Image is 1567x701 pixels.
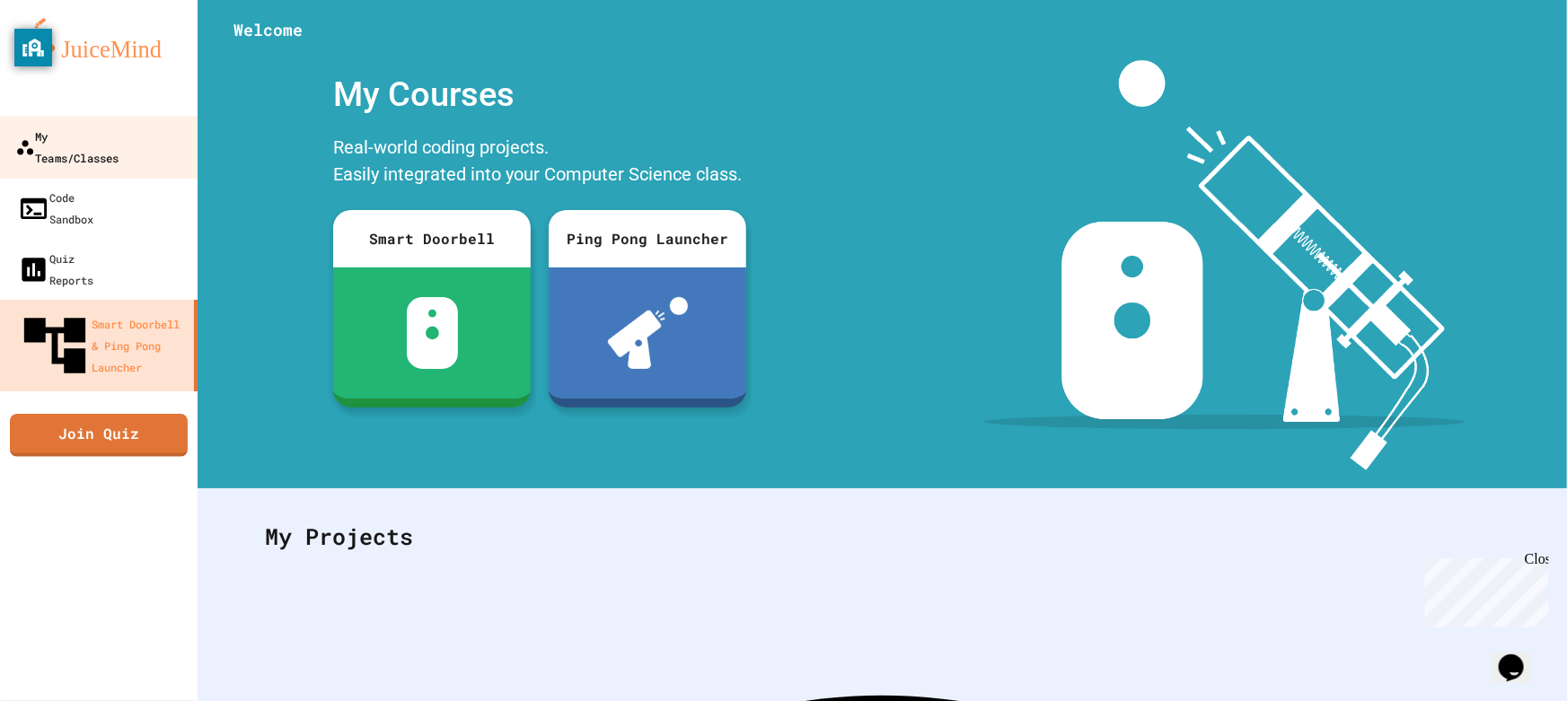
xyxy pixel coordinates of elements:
iframe: chat widget [1492,629,1549,683]
div: Real-world coding projects. Easily integrated into your Computer Science class. [324,129,755,197]
a: Join Quiz [10,414,188,457]
div: Smart Doorbell [333,210,531,267]
img: ppl-with-ball.png [608,297,688,369]
iframe: chat widget [1418,551,1549,627]
div: Smart Doorbell & Ping Pong Launcher [18,309,187,382]
div: My Teams/Classes [15,125,119,169]
div: Quiz Reports [18,248,93,291]
div: My Projects [247,502,1518,572]
img: logo-orange.svg [18,18,180,65]
img: sdb-white.svg [407,297,458,369]
div: Chat with us now!Close [7,7,124,114]
div: Code Sandbox [18,187,93,230]
div: My Courses [324,60,755,129]
img: banner-image-my-projects.png [984,60,1466,470]
button: privacy banner [14,29,52,66]
div: Ping Pong Launcher [549,210,746,267]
